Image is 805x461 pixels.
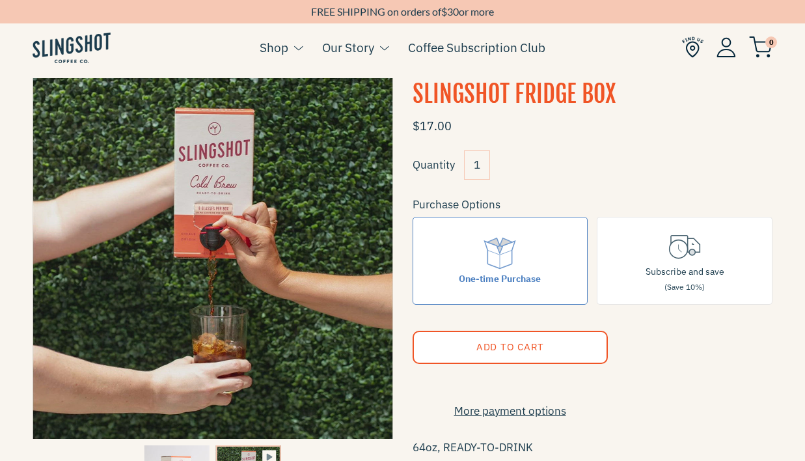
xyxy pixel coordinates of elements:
[476,341,543,353] span: Add to Cart
[765,36,777,48] span: 0
[413,78,773,111] h1: SLINGSHOT FRIDGE BOX
[260,38,288,57] a: Shop
[716,37,736,57] img: Account
[749,40,772,55] a: 0
[413,436,773,458] p: 64oz, READY-TO-DRINK
[459,272,541,286] div: One-time Purchase
[322,38,374,57] a: Our Story
[413,158,455,172] label: Quantity
[413,402,608,420] a: More payment options
[447,5,459,18] span: 30
[408,38,545,57] a: Coffee Subscription Club
[413,196,500,214] legend: Purchase Options
[749,36,772,58] img: cart
[664,282,705,292] span: (Save 10%)
[441,5,447,18] span: $
[646,266,724,277] span: Subscribe and save
[413,331,608,364] button: Add to Cart
[413,119,452,133] span: $17.00
[682,36,703,58] img: Find Us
